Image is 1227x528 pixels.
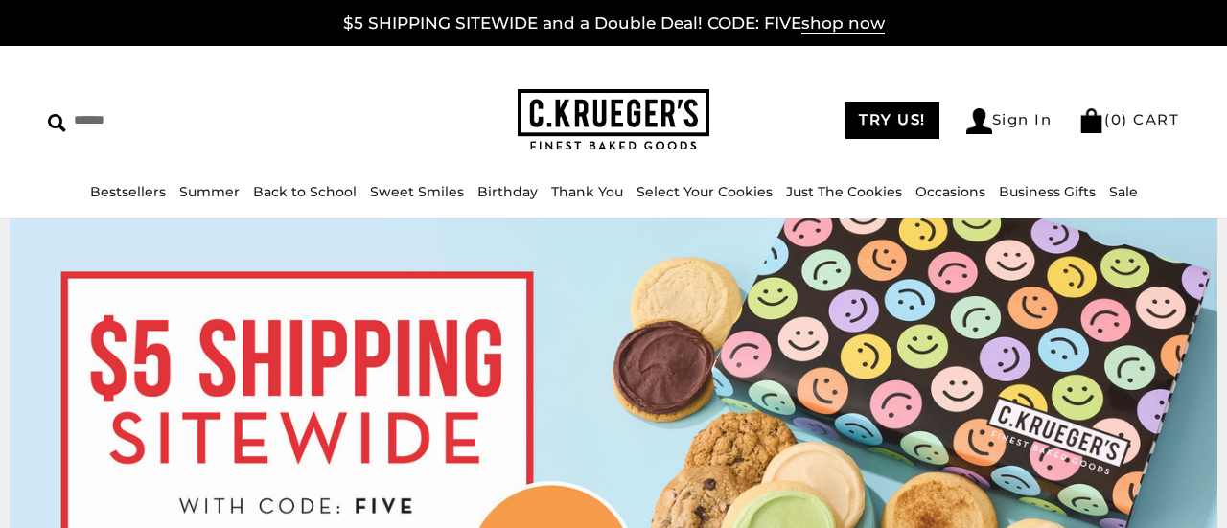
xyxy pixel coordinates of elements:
a: Business Gifts [999,183,1096,200]
a: Bestsellers [90,183,166,200]
span: shop now [801,13,885,34]
a: Thank You [551,183,623,200]
a: Just The Cookies [786,183,902,200]
a: Summer [179,183,240,200]
a: TRY US! [845,102,939,139]
a: Sign In [966,108,1053,134]
a: $5 SHIPPING SITEWIDE and a Double Deal! CODE: FIVEshop now [343,13,885,34]
img: Bag [1078,108,1104,133]
input: Search [48,105,308,135]
a: Birthday [477,183,538,200]
a: Back to School [253,183,357,200]
a: (0) CART [1078,110,1179,128]
a: Occasions [915,183,985,200]
img: Search [48,114,66,132]
img: Account [966,108,992,134]
a: Select Your Cookies [637,183,773,200]
span: 0 [1111,110,1123,128]
img: C.KRUEGER'S [518,89,709,151]
a: Sweet Smiles [370,183,464,200]
a: Sale [1109,183,1138,200]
